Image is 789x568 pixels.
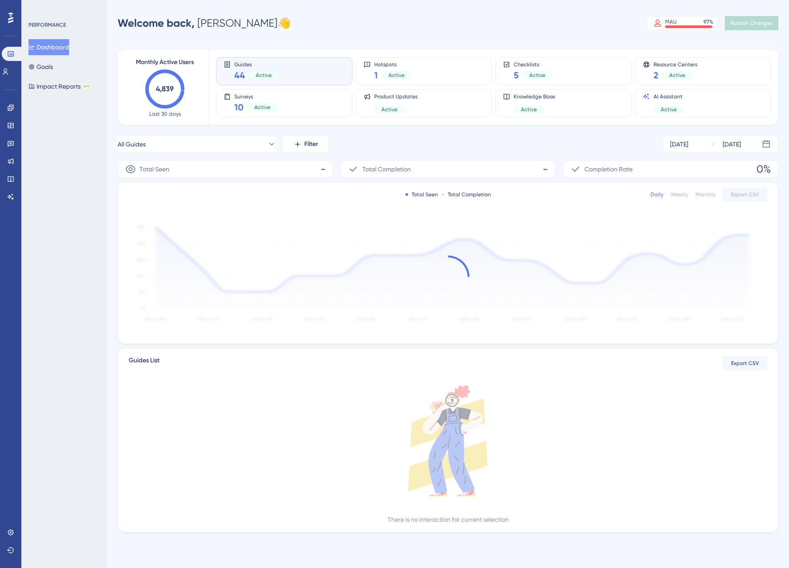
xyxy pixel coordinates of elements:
[723,187,767,202] button: Export CSV
[29,78,90,94] button: Impact ReportsBETA
[256,72,272,79] span: Active
[731,360,759,367] span: Export CSV
[283,135,328,153] button: Filter
[304,139,318,150] span: Filter
[118,16,195,29] span: Welcome back,
[654,93,684,100] span: AI Assistant
[234,101,244,114] span: 10
[730,20,773,27] span: Publish Changes
[374,61,412,67] span: Hotspots
[374,93,417,100] span: Product Updates
[650,191,663,198] div: Daily
[29,59,53,75] button: Goals
[118,135,276,153] button: All Guides
[29,21,66,28] div: PERFORMANCE
[514,61,552,67] span: Checklists
[670,139,688,150] div: [DATE]
[29,39,69,55] button: Dashboard
[731,191,759,198] span: Export CSV
[136,57,194,68] span: Monthly Active Users
[156,85,174,93] text: 4,839
[234,61,279,67] span: Guides
[665,18,677,25] div: MAU
[405,191,438,198] div: Total Seen
[669,72,685,79] span: Active
[585,164,633,174] span: Completion Rate
[723,356,767,370] button: Export CSV
[703,18,713,25] div: 97 %
[723,139,741,150] div: [DATE]
[670,191,688,198] div: Weekly
[234,69,245,81] span: 44
[381,106,397,113] span: Active
[514,93,555,100] span: Knowledge Base
[320,162,326,176] span: -
[654,61,697,67] span: Resource Centers
[118,139,146,150] span: All Guides
[529,72,545,79] span: Active
[695,191,715,198] div: Monthly
[725,16,778,30] button: Publish Changes
[139,164,169,174] span: Total Seen
[388,514,509,525] div: There is no interaction for current selection
[118,16,291,30] div: [PERSON_NAME] 👋
[514,69,519,81] span: 5
[661,106,677,113] span: Active
[442,191,491,198] div: Total Completion
[654,69,658,81] span: 2
[129,355,159,371] span: Guides List
[149,110,181,118] span: Last 30 days
[362,164,411,174] span: Total Completion
[521,106,537,113] span: Active
[82,84,90,89] div: BETA
[254,104,270,111] span: Active
[374,69,378,81] span: 1
[388,72,405,79] span: Active
[234,93,278,99] span: Surveys
[756,162,771,176] span: 0%
[543,162,548,176] span: -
